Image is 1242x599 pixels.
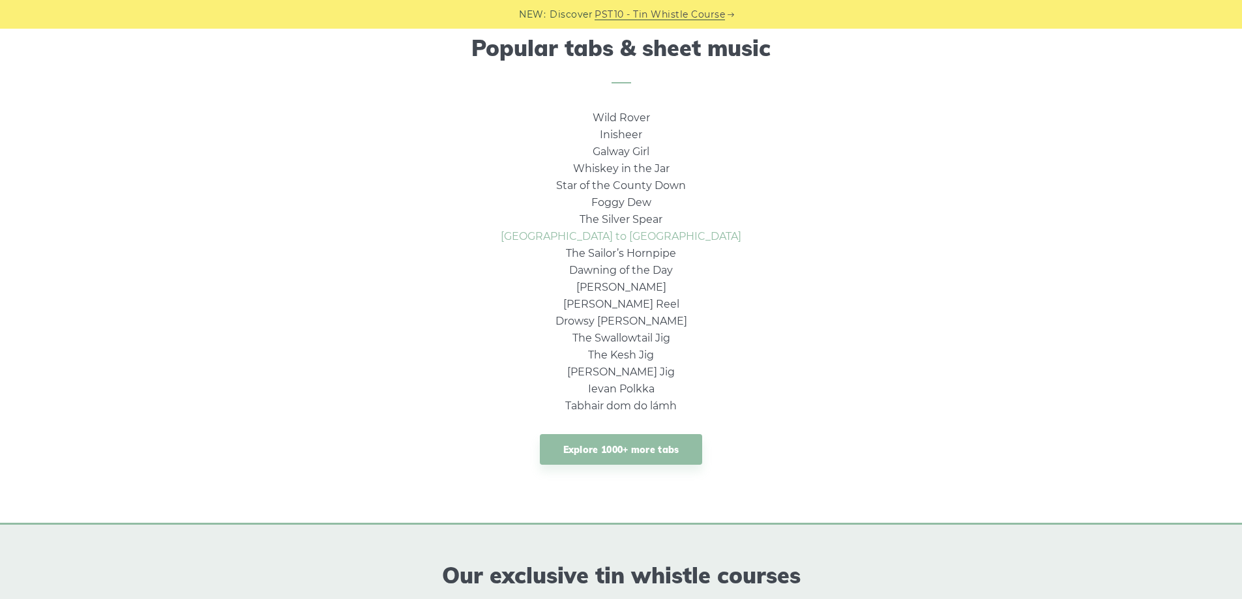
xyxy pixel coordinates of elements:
[591,196,651,209] a: Foggy Dew
[519,7,546,22] span: NEW:
[555,315,687,327] a: Drowsy [PERSON_NAME]
[563,298,679,310] a: [PERSON_NAME] Reel
[567,366,675,378] a: [PERSON_NAME] Jig
[573,162,670,175] a: Whiskey in the Jar
[572,332,670,344] a: The Swallowtail Jig
[593,111,650,124] a: Wild Rover
[501,230,741,242] a: [GEOGRAPHIC_DATA] to [GEOGRAPHIC_DATA]
[600,128,642,141] a: Inisheer
[540,434,703,465] a: Explore 1000+ more tabs
[588,383,655,395] a: Ievan Polkka
[550,7,593,22] span: Discover
[254,35,989,84] h2: Popular tabs & sheet music
[588,349,654,361] a: The Kesh Jig
[580,213,662,226] a: The Silver Spear
[593,145,649,158] a: Galway Girl
[565,400,677,412] a: Tabhair dom do lámh
[556,179,686,192] a: Star of the County Down
[566,247,676,259] a: The Sailor’s Hornpipe
[576,281,666,293] a: [PERSON_NAME]
[569,264,673,276] a: Dawning of the Day
[595,7,725,22] a: PST10 - Tin Whistle Course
